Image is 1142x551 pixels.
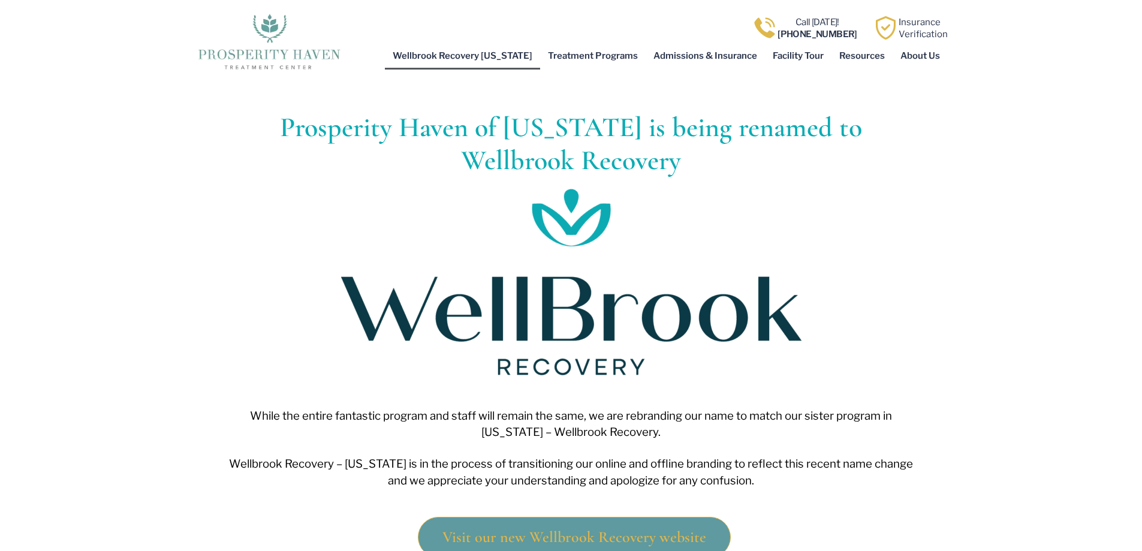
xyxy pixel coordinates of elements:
img: The logo for Prosperity Haven Addiction Recovery Center. [194,11,343,71]
a: Call [DATE]![PHONE_NUMBER] [778,17,857,40]
a: About Us [893,42,948,70]
a: Treatment Programs [540,42,646,70]
a: Resources [831,42,893,70]
img: Logo for WellBrook Recovery in Ohio featuring teal and dark blue text with a stylized leaf symbol... [341,189,801,375]
img: Learn how Prosperity Haven, a verified substance abuse center can help you overcome your addiction [874,16,897,40]
a: Wellbrook Recovery [US_STATE] [385,42,540,70]
img: Call one of Prosperity Haven's dedicated counselors today so we can help you overcome addiction [753,16,776,40]
a: Admissions & Insurance [646,42,765,70]
h1: Prosperity Haven of [US_STATE] is being renamed to Wellbrook Recovery [227,111,916,177]
a: Facility Tour [765,42,831,70]
b: [PHONE_NUMBER] [778,29,857,40]
span: Visit our new Wellbrook Recovery website [442,529,706,545]
span: Wellbrook Recovery – [US_STATE] is in the process of transitioning our online and offline brandin... [229,457,913,487]
a: InsuranceVerification [899,17,948,40]
span: While the entire fantastic program and staff will remain the same, we are rebranding our name to ... [250,409,892,439]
